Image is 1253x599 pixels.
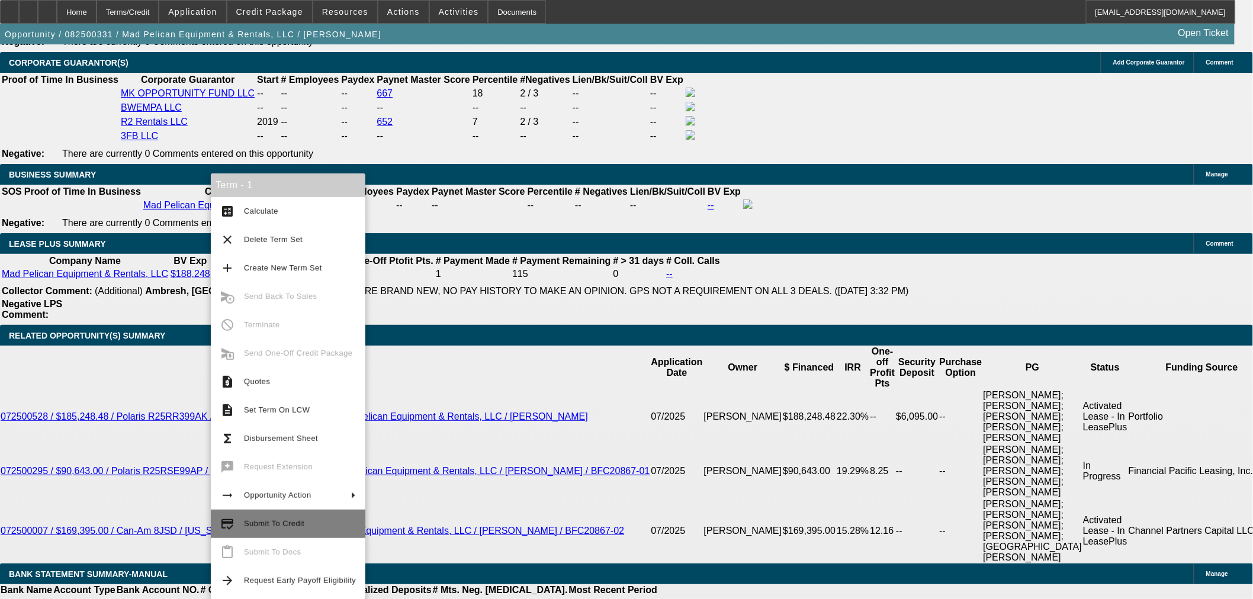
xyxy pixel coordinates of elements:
[340,101,375,114] td: --
[573,75,648,85] b: Lien/Bk/Suit/Coll
[650,101,684,114] td: --
[895,389,939,444] td: $6,095.00
[9,331,165,340] span: RELATED OPPORTUNITY(S) SUMMARY
[473,102,518,113] div: --
[432,584,568,596] th: # Mts. Neg. [MEDICAL_DATA].
[256,115,279,128] td: 2019
[338,584,432,596] th: Annualized Deposits
[520,88,570,99] div: 2 / 3
[1206,240,1233,247] span: Comment
[2,218,44,228] b: Negative:
[53,584,116,596] th: Account Type
[256,101,279,114] td: --
[220,488,234,503] mat-icon: arrow_right_alt
[983,389,1083,444] td: [PERSON_NAME]; [PERSON_NAME]; [PERSON_NAME]; [PERSON_NAME]; [PERSON_NAME]
[5,30,381,39] span: Opportunity / 082500331 / Mad Pelican Equipment & Rentals, LLC / [PERSON_NAME]
[572,101,648,114] td: --
[62,149,313,159] span: There are currently 0 Comments entered on this opportunity
[651,389,703,444] td: 07/2025
[528,186,573,197] b: Percentile
[520,75,570,85] b: #Negatives
[983,346,1083,389] th: PG
[220,204,234,218] mat-icon: calculate
[629,199,706,212] td: --
[121,131,158,141] a: 3FB LLC
[329,256,433,266] b: Avg. One-Off Ptofit Pts.
[782,444,836,498] td: $90,643.00
[650,87,684,100] td: --
[782,498,836,563] td: $169,395.00
[377,102,470,113] div: --
[430,1,488,23] button: Activities
[145,286,296,296] b: Ambresh, [GEOGRAPHIC_DATA]:
[782,389,836,444] td: $188,248.48
[1113,59,1185,66] span: Add Corporate Guarantor
[651,498,703,563] td: 07/2025
[650,75,683,85] b: BV Exp
[630,186,705,197] b: Lien/Bk/Suit/Coll
[298,286,908,296] span: ALL 3 DEALS ARE BRAND NEW, NO PAY HISTORY TO MAKE AN OPINION. GPS NOT A REQUIREMENT ON ALL 3 DEAL...
[244,405,310,414] span: Set Term On LCW
[432,200,525,211] div: --
[121,88,255,98] a: MK OPPORTUNITY FUND LLC
[9,569,168,579] span: BANK STATEMENT SUMMARY-MANUAL
[62,218,313,228] span: There are currently 0 Comments entered on this opportunity
[281,87,340,100] td: --
[1206,59,1233,66] span: Comment
[983,498,1083,563] td: [PERSON_NAME]; [PERSON_NAME]; [PERSON_NAME]; [PERSON_NAME]; [GEOGRAPHIC_DATA][PERSON_NAME]
[568,584,658,596] th: Most Recent Period
[473,75,518,85] b: Percentile
[473,88,518,99] div: 18
[377,131,470,141] div: --
[95,286,143,296] span: (Additional)
[220,574,234,588] mat-icon: arrow_forward
[651,444,703,498] td: 07/2025
[528,200,573,211] div: --
[1,466,650,476] a: 072500295 / $90,643.00 / Polaris R25RSE99AP / [US_STATE] Power Sports / Mad Pelican Equipment & R...
[244,377,270,386] span: Quotes
[870,444,896,498] td: 8.25
[895,346,939,389] th: Security Deposit
[340,87,375,100] td: --
[870,389,896,444] td: --
[205,186,248,197] b: Company
[281,130,340,143] td: --
[378,1,429,23] button: Actions
[220,375,234,389] mat-icon: request_quote
[2,149,44,159] b: Negative:
[1,411,588,421] a: 072500528 / $185,248.48 / Polaris R25RR399AK / [US_STATE] Power Sports / Mad Pelican Equipment & ...
[666,256,720,266] b: # Coll. Calls
[836,389,869,444] td: 22.30%
[1,186,23,198] th: SOS
[686,88,695,97] img: facebook-icon.png
[572,115,648,128] td: --
[473,117,518,127] div: 7
[895,444,939,498] td: --
[281,101,340,114] td: --
[9,239,106,249] span: LEASE PLUS SUMMARY
[686,116,695,125] img: facebook-icon.png
[220,233,234,247] mat-icon: clear
[1,526,624,536] a: 072500007 / $169,395.00 / Can-Am 8JSD / [US_STATE] Power Sports / Mad Pelican Equipment & Rentals...
[572,87,648,100] td: --
[666,269,673,279] a: --
[703,498,783,563] td: [PERSON_NAME]
[708,186,741,197] b: BV Exp
[836,498,869,563] td: 15.28%
[313,1,377,23] button: Resources
[220,517,234,531] mat-icon: credit_score
[322,7,368,17] span: Resources
[520,102,570,113] div: --
[2,299,62,320] b: Negative LPS Comment:
[703,444,783,498] td: [PERSON_NAME]
[650,115,684,128] td: --
[9,170,96,179] span: BUSINESS SUMMARY
[703,389,783,444] td: [PERSON_NAME]
[396,199,430,212] td: --
[782,346,836,389] th: $ Financed
[171,269,210,279] a: $188,248
[939,346,982,389] th: Purchase Option
[328,268,434,280] td: 12.16
[257,75,278,85] b: Start
[168,7,217,17] span: Application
